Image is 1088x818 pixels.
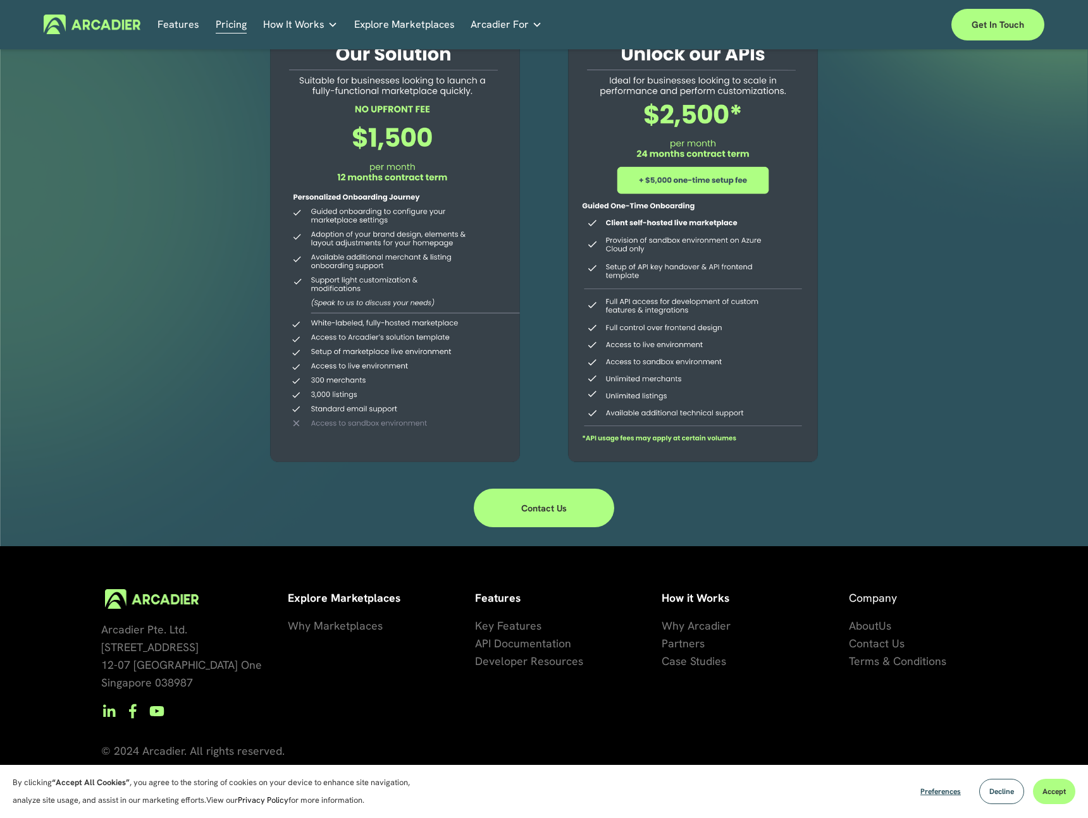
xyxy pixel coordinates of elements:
span: Decline [989,786,1014,797]
img: Arcadier [44,15,140,34]
a: Pricing [216,15,247,34]
span: Why Marketplaces [288,618,383,633]
span: Ca [662,654,676,668]
span: Contact Us [849,636,905,650]
span: P [662,636,668,650]
a: About [849,617,879,635]
a: Developer Resources [475,652,583,670]
span: Key Features [475,618,541,633]
span: How It Works [263,16,325,34]
a: Features [158,15,199,34]
span: Us [879,618,891,633]
a: LinkedIn [101,704,116,719]
a: Privacy Policy [238,795,288,805]
a: Contact Us [474,489,614,527]
a: Ca [662,652,676,670]
a: Facebook [125,704,140,719]
strong: How it Works [662,590,729,605]
iframe: Chat Widget [1025,757,1088,818]
a: folder dropdown [471,15,542,34]
span: Arcadier Pte. Ltd. [STREET_ADDRESS] 12-07 [GEOGRAPHIC_DATA] One Singapore 038987 [101,622,262,690]
a: Contact Us [849,635,905,652]
span: Company [849,590,897,605]
span: Arcadier For [471,16,529,34]
strong: Explore Marketplaces [288,590,400,605]
a: Why Arcadier [662,617,731,635]
span: About [849,618,879,633]
a: Key Features [475,617,541,635]
span: © 2024 Arcadier. All rights reserved. [101,743,285,758]
span: Preferences [920,786,961,797]
span: API Documentation [475,636,571,650]
strong: “Accept All Cookies” [52,777,130,788]
a: Terms & Conditions [849,652,946,670]
span: Developer Resources [475,654,583,668]
span: artners [668,636,705,650]
a: artners [668,635,705,652]
span: Why Arcadier [662,618,731,633]
a: se Studies [676,652,726,670]
span: se Studies [676,654,726,668]
a: API Documentation [475,635,571,652]
span: Terms & Conditions [849,654,946,668]
strong: Features [475,590,521,605]
a: Why Marketplaces [288,617,383,635]
a: YouTube [149,704,164,719]
a: P [662,635,668,652]
button: Decline [979,779,1024,804]
a: Explore Marketplaces [354,15,455,34]
p: By clicking , you agree to the storing of cookies on your device to enhance site navigation, anal... [13,774,424,809]
a: folder dropdown [263,15,338,34]
a: Get in touch [951,9,1044,40]
button: Preferences [911,779,970,804]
